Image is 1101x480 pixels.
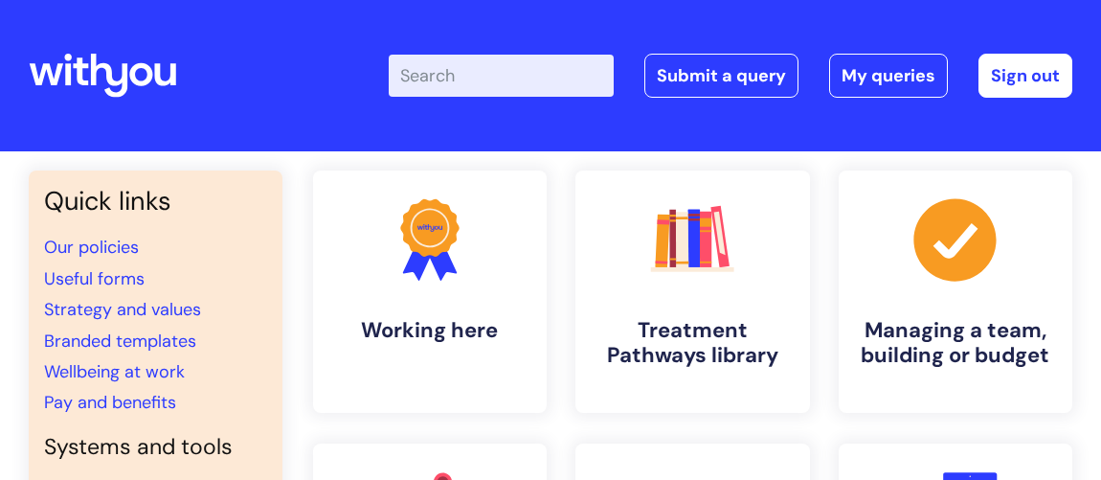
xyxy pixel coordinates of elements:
[978,54,1072,98] a: Sign out
[854,318,1058,369] h4: Managing a team, building or budget
[44,298,201,321] a: Strategy and values
[839,171,1073,413] a: Managing a team, building or budget
[575,171,810,413] a: Treatment Pathways library
[44,434,267,461] h4: Systems and tools
[644,54,798,98] a: Submit a query
[44,360,185,383] a: Wellbeing at work
[591,318,795,369] h4: Treatment Pathways library
[389,55,614,97] input: Search
[44,330,196,353] a: Branded templates
[44,391,176,414] a: Pay and benefits
[328,318,532,343] h4: Working here
[44,267,145,290] a: Useful forms
[389,54,1072,98] div: | -
[829,54,948,98] a: My queries
[313,171,548,413] a: Working here
[44,236,139,259] a: Our policies
[44,186,267,217] h3: Quick links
